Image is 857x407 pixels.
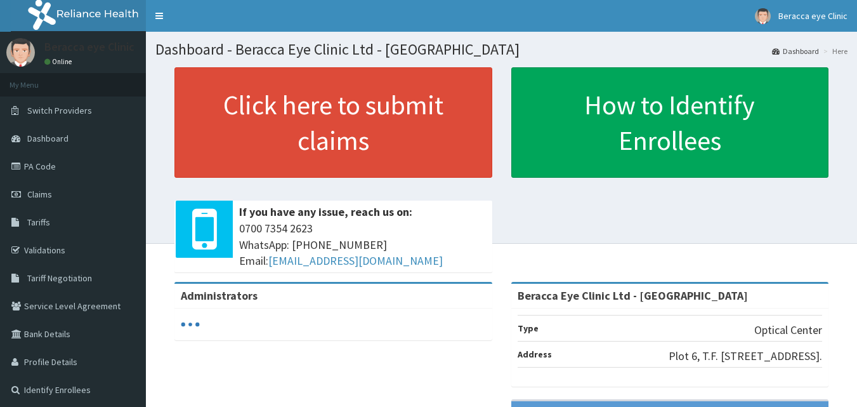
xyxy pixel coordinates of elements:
[6,38,35,67] img: User Image
[27,133,69,144] span: Dashboard
[181,288,258,303] b: Administrators
[268,253,443,268] a: [EMAIL_ADDRESS][DOMAIN_NAME]
[669,348,822,364] p: Plot 6, T.F. [STREET_ADDRESS].
[181,315,200,334] svg: audio-loading
[518,288,748,303] strong: Beracca Eye Clinic Ltd - [GEOGRAPHIC_DATA]
[27,105,92,116] span: Switch Providers
[27,272,92,284] span: Tariff Negotiation
[518,349,552,360] b: Address
[772,46,819,57] a: Dashboard
[239,220,486,269] span: 0700 7354 2623 WhatsApp: [PHONE_NUMBER] Email:
[820,46,847,57] li: Here
[511,67,829,178] a: How to Identify Enrollees
[44,57,75,66] a: Online
[155,41,847,58] h1: Dashboard - Beracca Eye Clinic Ltd - [GEOGRAPHIC_DATA]
[518,323,539,334] b: Type
[239,204,412,219] b: If you have any issue, reach us on:
[778,10,847,22] span: Beracca eye Clinic
[755,8,771,24] img: User Image
[27,189,52,200] span: Claims
[174,67,492,178] a: Click here to submit claims
[27,217,50,228] span: Tariffs
[44,41,134,53] p: Beracca eye Clinic
[754,322,822,338] p: Optical Center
